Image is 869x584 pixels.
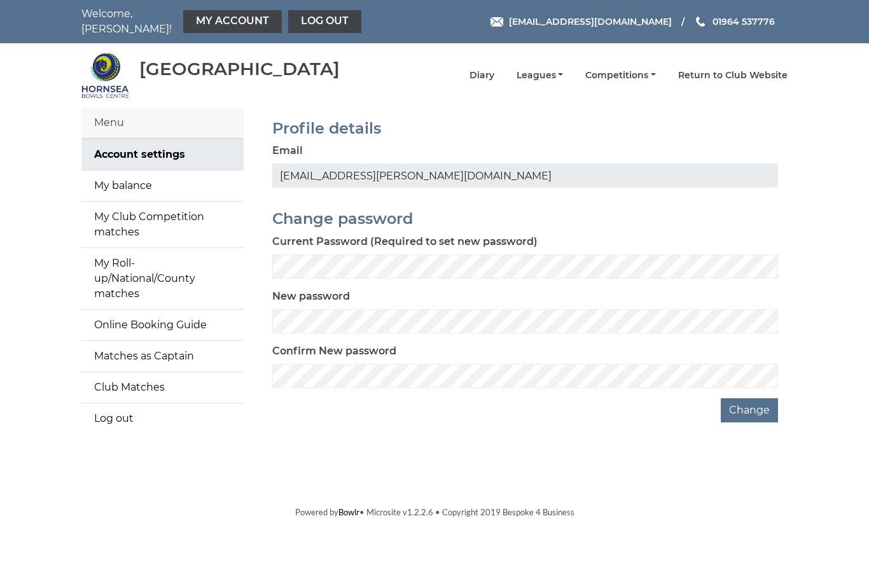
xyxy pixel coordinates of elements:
[81,341,244,372] a: Matches as Captain
[81,202,244,247] a: My Club Competition matches
[509,16,672,27] span: [EMAIL_ADDRESS][DOMAIN_NAME]
[81,6,365,37] nav: Welcome, [PERSON_NAME]!
[81,248,244,309] a: My Roll-up/National/County matches
[694,15,775,29] a: Phone us 01964 537776
[490,17,503,27] img: Email
[183,10,282,33] a: My Account
[81,170,244,201] a: My balance
[81,108,244,139] div: Menu
[490,15,672,29] a: Email [EMAIL_ADDRESS][DOMAIN_NAME]
[81,310,244,340] a: Online Booking Guide
[272,120,778,137] h2: Profile details
[517,69,564,81] a: Leagues
[272,234,538,249] label: Current Password (Required to set new password)
[713,16,775,27] span: 01964 537776
[295,507,574,517] span: Powered by • Microsite v1.2.2.6 • Copyright 2019 Bespoke 4 Business
[272,289,350,304] label: New password
[721,398,778,422] button: Change
[338,507,359,517] a: Bowlr
[139,59,340,79] div: [GEOGRAPHIC_DATA]
[696,17,705,27] img: Phone us
[272,211,778,227] h2: Change password
[81,139,244,170] a: Account settings
[678,69,788,81] a: Return to Club Website
[81,52,129,99] img: Hornsea Bowls Centre
[469,69,494,81] a: Diary
[81,372,244,403] a: Club Matches
[585,69,656,81] a: Competitions
[81,403,244,434] a: Log out
[272,344,396,359] label: Confirm New password
[288,10,361,33] a: Log out
[272,143,303,158] label: Email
